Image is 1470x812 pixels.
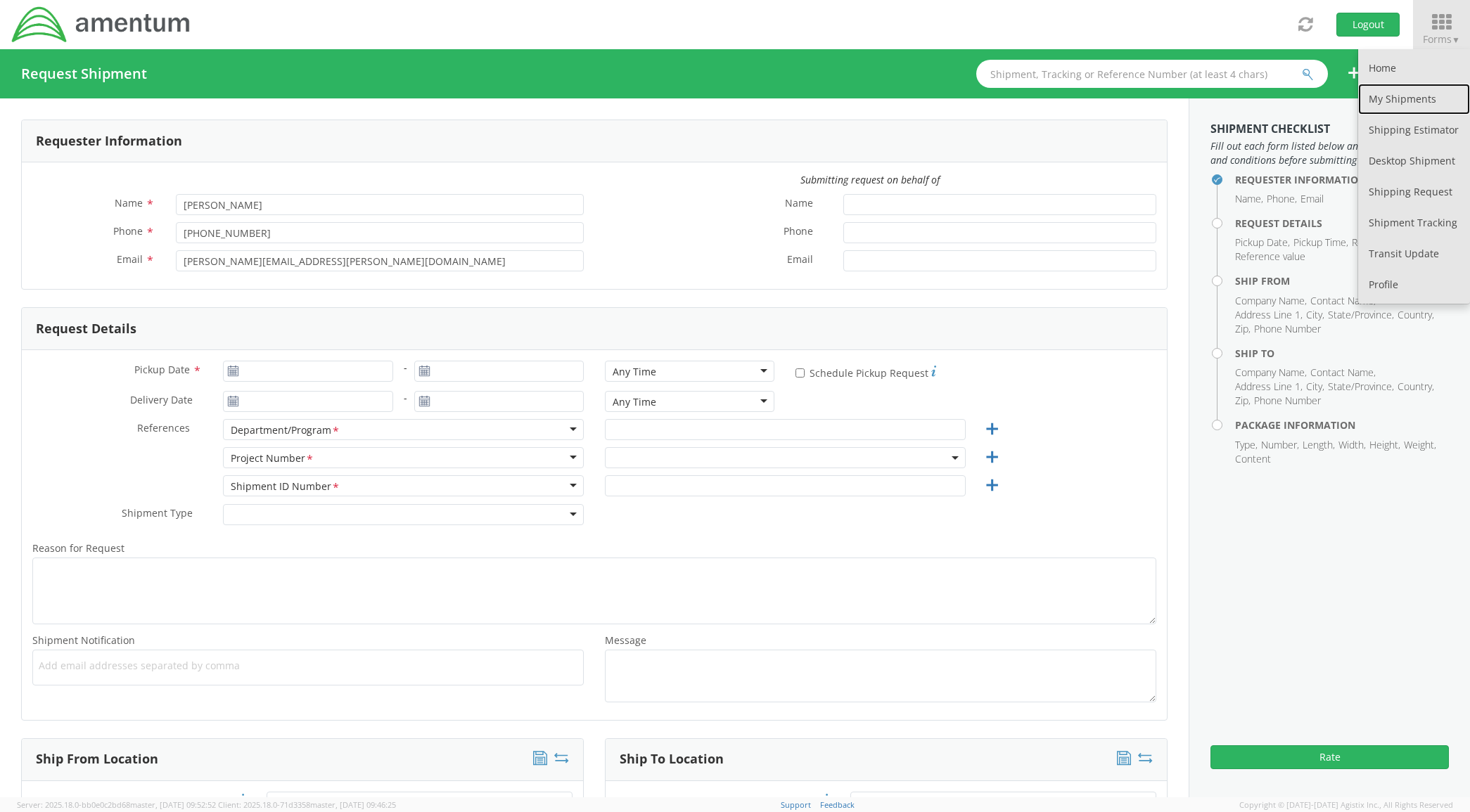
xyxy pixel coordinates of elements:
[620,752,724,766] h3: Ship To Location
[1358,115,1470,146] a: Shipping Estimator
[137,421,190,434] span: References
[784,224,813,240] span: Phone
[1358,207,1470,238] a: Shipment Tracking
[1303,438,1335,452] li: Length
[781,794,820,808] span: Location
[1358,84,1470,115] a: My Shipments
[1235,394,1251,408] li: Zip
[1404,438,1436,452] li: Weight
[1239,799,1453,811] span: Copyright © [DATE]-[DATE] Agistix Inc., All Rights Reserved
[1235,218,1449,228] h4: Request Details
[1310,294,1376,308] li: Contact Name
[36,134,182,148] h3: Requester Information
[1328,380,1394,394] li: State/Province
[36,752,158,766] h3: Ship From Location
[117,252,143,266] span: Email
[1210,123,1449,136] h3: Shipment Checklist
[781,799,811,810] a: Support
[1306,380,1324,394] li: City
[1398,308,1434,322] li: Country
[605,633,646,647] span: Message
[32,633,135,647] span: Shipment Notification
[1358,176,1470,207] a: Shipping Request
[1235,250,1305,264] li: Reference value
[1300,192,1324,206] li: Email
[1358,53,1470,84] a: Home
[976,60,1328,88] input: Shipment, Tracking or Reference Number (at least 4 chars)
[1328,308,1394,322] li: State/Province
[1352,236,1421,250] li: Reference type
[1336,13,1400,37] button: Logout
[1452,34,1460,46] span: ▼
[115,196,143,210] span: Name
[795,368,805,378] input: Schedule Pickup Request
[1235,294,1307,308] li: Company Name
[1398,380,1434,394] li: Country
[1369,438,1400,452] li: Height
[1293,236,1348,250] li: Pickup Time
[1235,366,1307,380] li: Company Name
[1358,269,1470,300] a: Profile
[1235,192,1263,206] li: Name
[122,506,193,522] span: Shipment Type
[1310,366,1376,380] li: Contact Name
[11,5,192,44] img: dyn-intl-logo-049831509241104b2a82.png
[39,659,577,673] span: Add email addresses separated by comma
[1254,394,1321,408] li: Phone Number
[795,363,936,380] label: Schedule Pickup Request
[21,66,147,82] h4: Request Shipment
[218,799,396,810] span: Client: 2025.18.0-71d3358
[1235,452,1271,466] li: Content
[134,363,190,376] span: Pickup Date
[1235,308,1303,322] li: Address Line 1
[197,794,236,808] span: Location
[231,451,314,466] div: Project Number
[1254,322,1321,336] li: Phone Number
[1235,348,1449,359] h4: Ship To
[1235,420,1449,430] h4: Package Information
[1358,146,1470,176] a: Desktop Shipment
[231,479,340,494] div: Shipment ID Number
[1338,438,1366,452] li: Width
[310,799,396,810] span: master, [DATE] 09:46:25
[1235,380,1303,394] li: Address Line 1
[1235,322,1251,336] li: Zip
[613,365,656,379] div: Any Time
[787,252,813,269] span: Email
[1235,236,1290,250] li: Pickup Date
[800,173,940,186] i: Submitting request on behalf of
[1235,174,1449,185] h4: Requester Information
[1210,139,1449,167] span: Fill out each form listed below and agree to the terms and conditions before submitting
[613,395,656,409] div: Any Time
[36,322,136,336] h3: Request Details
[1423,32,1460,46] span: Forms
[1306,308,1324,322] li: City
[820,799,855,810] a: Feedback
[231,423,340,438] div: Department/Program
[17,799,216,810] span: Server: 2025.18.0-bb0e0c2bd68
[130,799,216,810] span: master, [DATE] 09:52:52
[1235,276,1449,286] h4: Ship From
[1261,438,1299,452] li: Number
[32,541,124,555] span: Reason for Request
[130,393,193,409] span: Delivery Date
[1358,238,1470,269] a: Transit Update
[113,224,143,238] span: Phone
[1235,438,1258,452] li: Type
[1267,192,1297,206] li: Phone
[785,196,813,212] span: Name
[1210,745,1449,769] button: Rate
